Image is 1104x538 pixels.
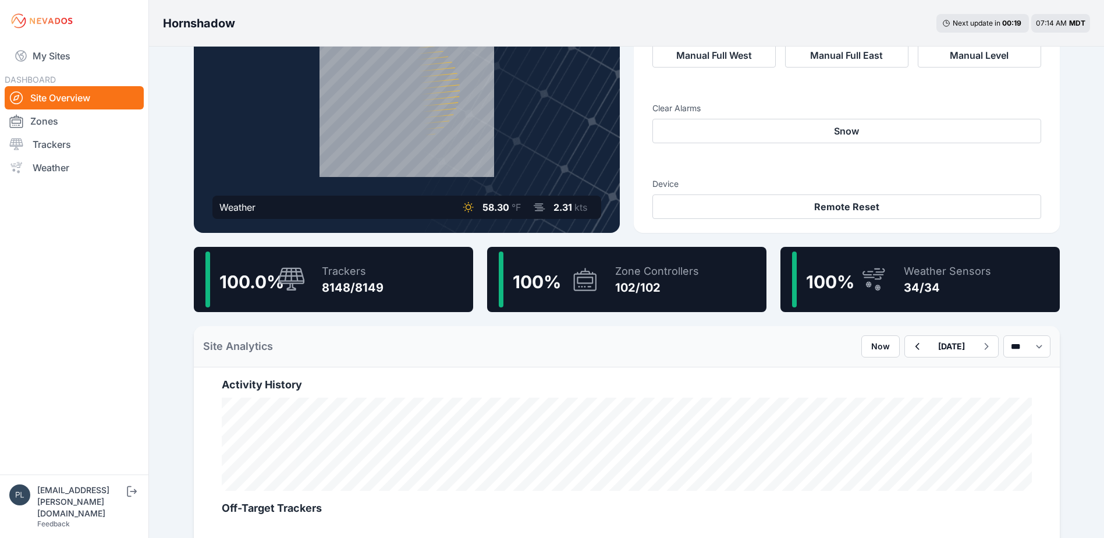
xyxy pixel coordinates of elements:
[37,484,125,519] div: [EMAIL_ADDRESS][PERSON_NAME][DOMAIN_NAME]
[785,43,908,68] button: Manual Full East
[37,519,70,528] a: Feedback
[219,271,284,292] span: 100.0 %
[163,15,235,31] h3: Hornshadow
[194,247,473,312] a: 100.0%Trackers8148/8149
[487,247,766,312] a: 100%Zone Controllers102/102
[163,8,235,38] nav: Breadcrumb
[1036,19,1067,27] span: 07:14 AM
[9,12,74,30] img: Nevados
[953,19,1000,27] span: Next update in
[652,194,1041,219] button: Remote Reset
[5,109,144,133] a: Zones
[780,247,1060,312] a: 100%Weather Sensors34/34
[5,133,144,156] a: Trackers
[482,201,509,213] span: 58.30
[222,500,1032,516] h2: Off-Target Trackers
[574,201,587,213] span: kts
[1069,19,1085,27] span: MDT
[322,263,384,279] div: Trackers
[322,279,384,296] div: 8148/8149
[615,279,699,296] div: 102/102
[553,201,572,213] span: 2.31
[615,263,699,279] div: Zone Controllers
[5,75,56,84] span: DASHBOARD
[222,377,1032,393] h2: Activity History
[929,336,974,357] button: [DATE]
[512,201,521,213] span: °F
[5,42,144,70] a: My Sites
[806,271,854,292] span: 100 %
[219,200,255,214] div: Weather
[513,271,561,292] span: 100 %
[904,279,991,296] div: 34/34
[918,43,1041,68] button: Manual Level
[652,43,776,68] button: Manual Full West
[904,263,991,279] div: Weather Sensors
[652,178,1041,190] h3: Device
[5,86,144,109] a: Site Overview
[1002,19,1023,28] div: 00 : 19
[9,484,30,505] img: plsmith@sundt.com
[652,119,1041,143] button: Snow
[5,156,144,179] a: Weather
[203,338,273,355] h2: Site Analytics
[861,335,900,358] button: Now
[652,102,1041,114] h3: Clear Alarms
